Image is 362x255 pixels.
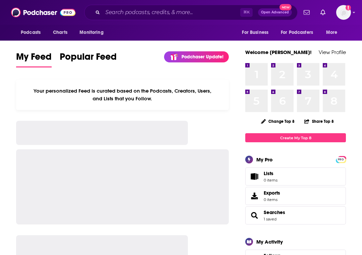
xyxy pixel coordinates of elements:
[261,11,289,14] span: Open Advanced
[245,187,346,205] a: Exports
[319,49,346,55] a: View Profile
[75,26,112,39] button: open menu
[264,190,280,196] span: Exports
[301,7,312,18] a: Show notifications dropdown
[248,172,261,181] span: Lists
[336,5,351,20] span: Logged in as Goodboy8
[264,217,276,221] a: 1 saved
[60,51,117,66] span: Popular Feed
[237,26,277,39] button: open menu
[245,133,346,142] a: Create My Top 8
[326,28,338,37] span: More
[16,51,52,67] a: My Feed
[264,209,285,215] a: Searches
[21,28,41,37] span: Podcasts
[304,115,334,128] button: Share Top 8
[53,28,67,37] span: Charts
[264,197,280,202] span: 0 items
[248,191,261,201] span: Exports
[49,26,71,39] a: Charts
[346,5,351,10] svg: Add a profile image
[336,5,351,20] img: User Profile
[248,211,261,220] a: Searches
[336,5,351,20] button: Show profile menu
[11,6,75,19] img: Podchaser - Follow, Share and Rate Podcasts
[337,157,345,162] a: PRO
[16,26,49,39] button: open menu
[60,51,117,67] a: Popular Feed
[264,178,277,183] span: 0 items
[242,28,268,37] span: For Business
[276,26,323,39] button: open menu
[84,5,298,20] div: Search podcasts, credits, & more...
[264,170,273,176] span: Lists
[80,28,103,37] span: Monitoring
[182,54,223,60] p: Podchaser Update!
[245,49,312,55] a: Welcome [PERSON_NAME]!
[103,7,240,18] input: Search podcasts, credits, & more...
[240,8,253,17] span: ⌘ K
[16,80,229,110] div: Your personalized Feed is curated based on the Podcasts, Creators, Users, and Lists that you Follow.
[16,51,52,66] span: My Feed
[257,117,299,125] button: Change Top 8
[279,4,292,10] span: New
[318,7,328,18] a: Show notifications dropdown
[245,167,346,186] a: Lists
[258,8,292,16] button: Open AdvancedNew
[256,156,273,163] div: My Pro
[245,206,346,224] span: Searches
[256,239,283,245] div: My Activity
[264,170,277,176] span: Lists
[281,28,313,37] span: For Podcasters
[321,26,346,39] button: open menu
